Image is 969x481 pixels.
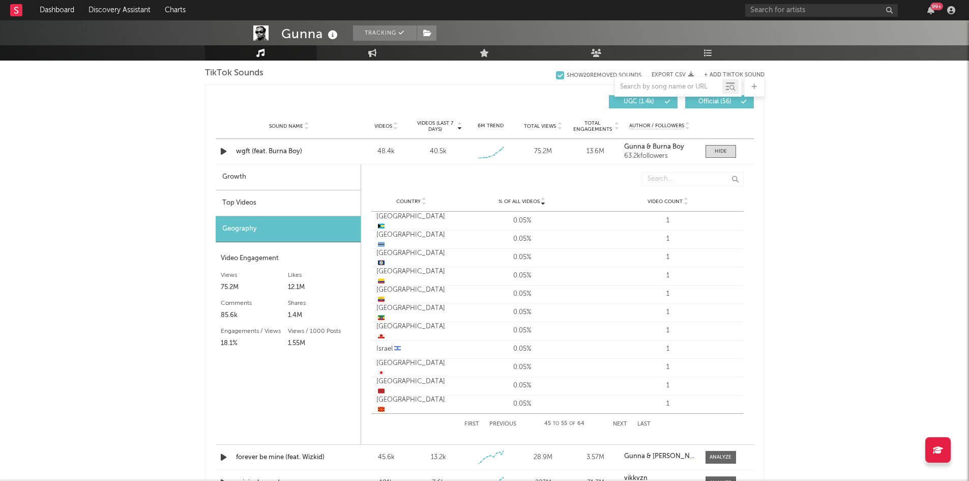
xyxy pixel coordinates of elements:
button: UGC(1.4k) [609,95,678,108]
button: Last [637,421,651,427]
div: 13.2k [431,452,446,463]
span: 🇮🇱 [394,346,401,352]
a: forever be mine (feat. Wizkid) [236,452,342,463]
div: [GEOGRAPHIC_DATA] [376,285,447,305]
button: Export CSV [652,72,694,78]
span: Video Count [648,199,683,205]
div: 75.2M [519,147,567,157]
span: Videos (last 7 days) [415,120,456,132]
div: 0.05% [452,362,593,373]
div: 0.05% [452,289,593,299]
div: 40.5k [430,147,447,157]
div: Gunna [281,25,340,42]
span: of [569,421,575,426]
span: to [553,421,559,426]
a: Gunna & [PERSON_NAME] [624,453,695,460]
span: Sound Name [269,123,303,129]
span: Total Views [524,123,556,129]
div: 0.05% [452,326,593,336]
button: First [464,421,479,427]
span: 🇪🇹 [378,315,385,322]
span: 🇨🇴 [378,278,385,285]
div: Israel [376,344,447,354]
div: 12.1M [288,281,356,294]
div: [GEOGRAPHIC_DATA] [376,322,447,342]
div: 1 [598,234,739,244]
div: Views / 1000 Posts [288,325,356,337]
div: Comments [221,297,288,309]
span: Country [396,199,421,205]
button: 99+ [927,6,934,14]
span: UGC ( 1.4k ) [615,99,662,105]
div: Engagements / Views [221,325,288,337]
div: [GEOGRAPHIC_DATA] [376,303,447,323]
div: [GEOGRAPHIC_DATA] [376,212,447,232]
input: Search by song name or URL [615,83,722,91]
div: 75.2M [221,281,288,294]
div: 48.4k [363,147,410,157]
div: 0.05% [452,216,593,226]
div: Shares [288,297,356,309]
div: Show 20 Removed Sounds [567,72,641,79]
span: 🇯🇵 [378,370,385,377]
span: 🇬🇮 [378,333,385,340]
div: 1 [598,381,739,391]
div: 99 + [930,3,943,10]
div: 1 [598,252,739,263]
div: [GEOGRAPHIC_DATA] [376,230,447,250]
div: 63.2k followers [624,153,695,160]
div: 1 [598,326,739,336]
div: Views [221,269,288,281]
span: 🇪🇨 [378,297,385,303]
span: % of all Videos [498,199,540,205]
div: [GEOGRAPHIC_DATA] [376,248,447,268]
div: 0.05% [452,252,593,263]
div: 1 [598,216,739,226]
div: 1 [598,307,739,318]
strong: Gunna & Burna Boy [624,144,684,150]
div: 0.05% [452,234,593,244]
strong: Gunna & [PERSON_NAME] [624,453,705,460]
div: 0.05% [452,381,593,391]
div: Growth [216,164,361,190]
div: 1 [598,271,739,281]
a: wgft (feat. Burna Boy) [236,147,342,157]
button: Previous [489,421,516,427]
div: 45 55 64 [537,418,593,430]
div: 3.57M [572,452,619,463]
div: 0.05% [452,307,593,318]
div: 0.05% [452,271,593,281]
button: + Add TikTok Sound [694,72,765,78]
div: 1 [598,344,739,354]
span: TikTok Sounds [205,67,263,79]
div: 6M Trend [467,122,514,130]
button: Official(56) [685,95,754,108]
div: 45.6k [363,452,410,463]
input: Search for artists [745,4,898,17]
span: 🇲🇰 [378,407,385,413]
span: 🇧🇸 [378,223,385,230]
div: 85.6k [221,309,288,322]
div: 18.1% [221,337,288,350]
div: 1.55M [288,337,356,350]
div: 1 [598,289,739,299]
span: Total Engagements [572,120,613,132]
div: 13.6M [572,147,619,157]
button: Tracking [353,25,417,41]
div: Geography [216,216,361,242]
span: 🇧🇿 [378,260,385,267]
div: 28.9M [519,452,567,463]
div: [GEOGRAPHIC_DATA] [376,377,447,397]
div: [GEOGRAPHIC_DATA] [376,358,447,378]
span: 🇧🇼 [378,242,385,248]
span: 🇲🇦 [378,388,385,395]
span: Official ( 56 ) [692,99,739,105]
div: Top Videos [216,190,361,216]
div: Likes [288,269,356,281]
span: Author / Followers [629,123,684,129]
div: 1 [598,362,739,373]
div: [GEOGRAPHIC_DATA] [376,267,447,287]
span: Videos [374,123,392,129]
